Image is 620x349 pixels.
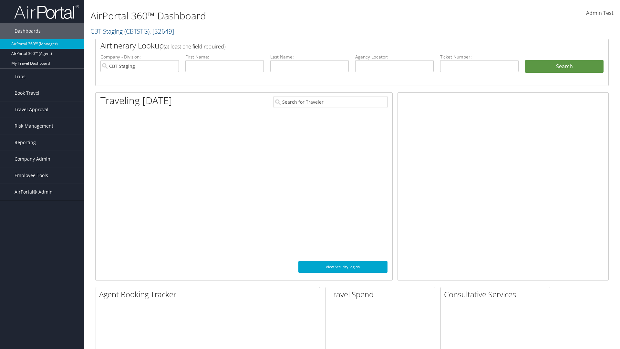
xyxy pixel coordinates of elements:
span: Book Travel [15,85,39,101]
h1: Traveling [DATE] [100,94,172,107]
span: Trips [15,69,26,85]
h2: Airtinerary Lookup [100,40,561,51]
span: ( CBTSTG ) [124,27,150,36]
a: Admin Test [586,3,614,23]
label: Ticket Number: [440,54,519,60]
h1: AirPortal 360™ Dashboard [90,9,439,23]
a: CBT Staging [90,27,174,36]
span: Reporting [15,134,36,151]
span: Travel Approval [15,101,48,118]
a: View SecurityLogic® [298,261,387,273]
label: First Name: [185,54,264,60]
span: , [ 32649 ] [150,27,174,36]
span: (at least one field required) [164,43,225,50]
h2: Agent Booking Tracker [99,289,320,300]
img: airportal-logo.png [14,4,79,19]
span: Admin Test [586,9,614,16]
span: Dashboards [15,23,41,39]
label: Agency Locator: [355,54,434,60]
h2: Consultative Services [444,289,550,300]
h2: Travel Spend [329,289,435,300]
span: Employee Tools [15,167,48,184]
input: Search for Traveler [274,96,387,108]
span: Company Admin [15,151,50,167]
span: Risk Management [15,118,53,134]
label: Company - Division: [100,54,179,60]
span: AirPortal® Admin [15,184,53,200]
button: Search [525,60,604,73]
label: Last Name: [270,54,349,60]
